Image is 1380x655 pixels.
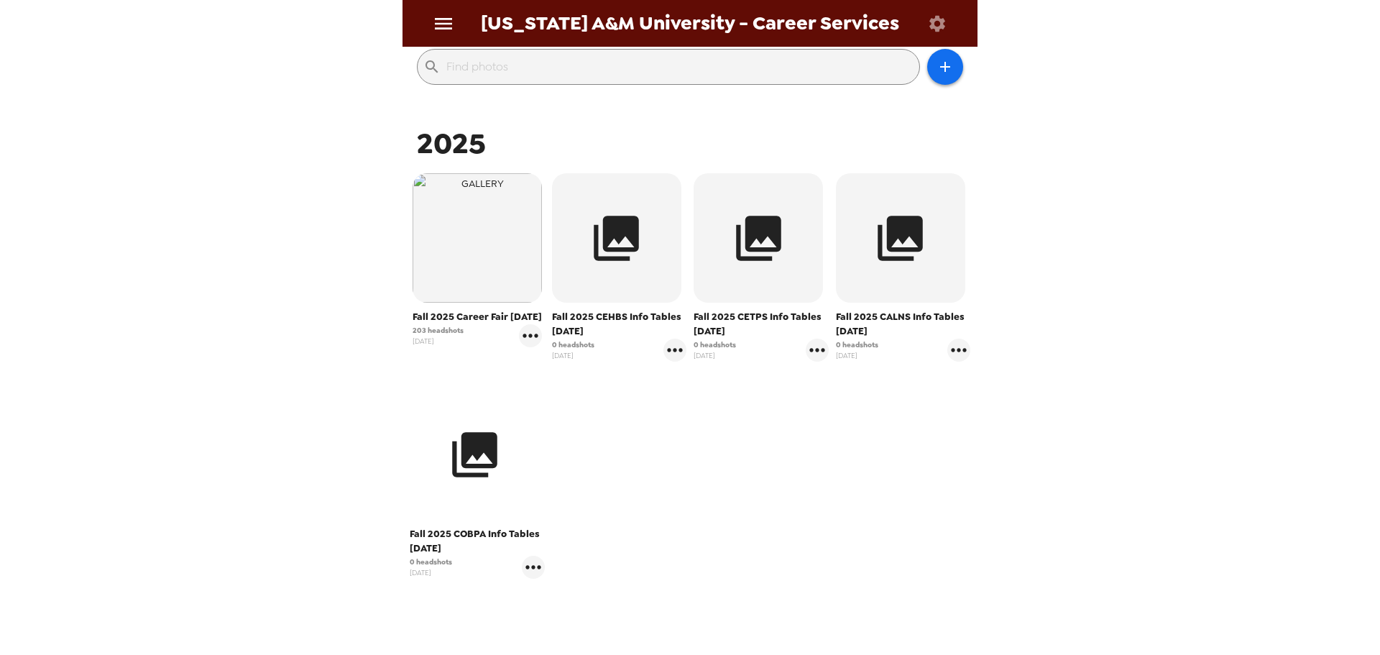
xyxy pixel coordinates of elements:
span: [DATE] [552,350,594,361]
span: Fall 2025 Career Fair [DATE] [413,310,542,324]
span: [DATE] [694,350,736,361]
span: Fall 2025 COBPA Info Tables [DATE] [410,527,545,556]
span: [DATE] [413,336,464,347]
span: [US_STATE] A&M University - Career Services [481,14,899,33]
span: 203 headshots [413,325,464,336]
span: 0 headshots [552,339,594,350]
img: gallery [413,173,542,303]
span: [DATE] [836,350,878,361]
input: Find photos [446,55,914,78]
span: 0 headshots [694,339,736,350]
button: gallery menu [663,339,686,362]
button: gallery menu [519,324,542,347]
button: gallery menu [806,339,829,362]
span: 2025 [417,124,486,162]
span: Fall 2025 CETPS Info Tables [DATE] [694,310,829,339]
span: [DATE] [410,567,452,578]
span: 0 headshots [410,556,452,567]
span: 0 headshots [836,339,878,350]
span: Fall 2025 CEHBS Info Tables [DATE] [552,310,687,339]
span: Fall 2025 CALNS Info Tables [DATE] [836,310,971,339]
button: gallery menu [947,339,970,362]
button: gallery menu [522,556,545,579]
